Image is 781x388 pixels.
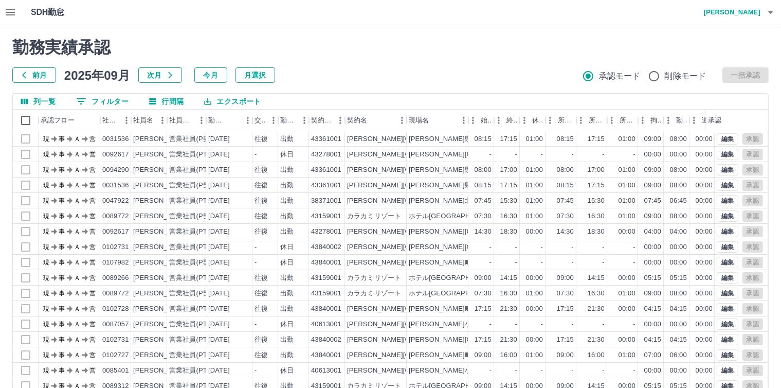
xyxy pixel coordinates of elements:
div: ホテル[GEOGRAPHIC_DATA] [409,211,500,221]
div: 勤務 [664,110,689,131]
div: 00:00 [696,227,713,237]
div: 09:00 [475,273,492,283]
text: Ａ [74,259,80,266]
div: 43159001 [311,273,341,283]
span: 承認モード [599,70,641,82]
text: 営 [89,243,96,251]
div: 社員区分 [167,110,206,131]
div: 交通費 [255,110,266,131]
button: エクスポート [196,94,269,109]
button: メニュー [119,113,134,128]
div: 所定開始 [546,110,576,131]
div: 承認フロー [41,110,75,131]
div: 00:00 [644,150,661,160]
div: [PERSON_NAME] [133,181,189,190]
div: - [515,258,517,268]
div: [DATE] [208,134,230,144]
button: 編集 [717,180,738,191]
div: 00:00 [696,165,713,175]
button: メニュー [333,113,348,128]
div: [PERSON_NAME][GEOGRAPHIC_DATA]分室 [409,150,549,160]
div: 出勤 [280,196,294,206]
div: - [541,242,543,252]
div: 43840001 [311,258,341,268]
div: 休憩 [532,110,543,131]
div: 00:00 [696,211,713,221]
div: 01:00 [619,165,635,175]
div: 05:15 [644,273,661,283]
button: 月選択 [235,67,275,83]
div: 遅刻等 [689,110,715,131]
div: [PERSON_NAME][GEOGRAPHIC_DATA] [347,150,474,160]
div: 09:00 [557,273,574,283]
div: [PERSON_NAME][GEOGRAPHIC_DATA][PERSON_NAME] [409,242,592,252]
div: - [572,258,574,268]
div: [PERSON_NAME] [133,227,189,237]
div: 00:00 [696,258,713,268]
div: 承認フロー [39,110,100,131]
div: 所定休憩 [607,110,638,131]
div: [PERSON_NAME]県運転免許センター [409,134,525,144]
div: 始業 [468,110,494,131]
div: - [541,150,543,160]
button: 編集 [717,164,738,175]
text: 事 [59,151,65,158]
text: 営 [89,274,96,281]
div: 社員番号 [102,110,119,131]
div: 0092617 [102,227,129,237]
div: - [255,150,257,160]
div: - [572,150,574,160]
div: 43278001 [311,150,341,160]
div: [DATE] [208,181,230,190]
div: 終業 [506,110,518,131]
div: 00:00 [696,150,713,160]
div: 往復 [255,181,268,190]
div: 07:45 [557,196,574,206]
div: 14:15 [588,273,605,283]
div: 08:00 [557,165,574,175]
div: [PERSON_NAME]町トレーニングセンター [409,258,539,268]
div: [DATE] [208,150,230,160]
div: [PERSON_NAME] [133,165,189,175]
div: 0047922 [102,196,129,206]
div: - [603,242,605,252]
div: [PERSON_NAME][GEOGRAPHIC_DATA]分室 [409,227,549,237]
div: 17:15 [588,134,605,144]
div: 14:30 [557,227,574,237]
div: 営業社員(P契約) [169,211,219,221]
button: メニュー [297,113,312,128]
div: 01:00 [526,211,543,221]
div: 08:15 [557,181,574,190]
div: 00:00 [696,181,713,190]
div: 契約名 [345,110,407,131]
div: 00:00 [619,227,635,237]
div: - [255,258,257,268]
h5: 2025年09月 [64,67,130,83]
div: 05:15 [670,273,687,283]
div: - [489,242,492,252]
div: 承認 [708,110,721,131]
div: - [603,150,605,160]
div: 01:00 [619,211,635,221]
text: 現 [43,243,49,251]
div: 勤務区分 [278,110,309,131]
text: 事 [59,166,65,173]
div: 現場名 [409,110,429,131]
div: 01:00 [619,134,635,144]
button: 編集 [717,149,738,160]
div: [DATE] [208,273,230,283]
button: フィルター表示 [68,94,137,109]
div: 勤務日 [208,110,226,131]
div: 承認 [706,110,759,131]
div: 01:00 [526,165,543,175]
div: 出勤 [280,211,294,221]
div: カラカミリゾート [347,273,401,283]
button: メニュー [394,113,410,128]
div: 07:45 [644,196,661,206]
div: 往復 [255,134,268,144]
div: 09:00 [644,134,661,144]
div: 0031536 [102,134,129,144]
text: Ａ [74,213,80,220]
div: 往復 [255,273,268,283]
text: 営 [89,166,96,173]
